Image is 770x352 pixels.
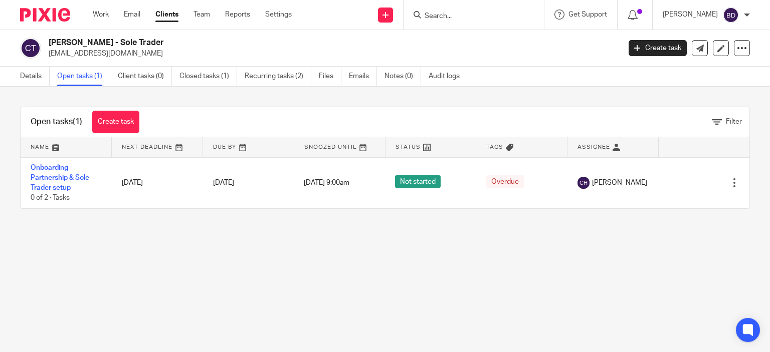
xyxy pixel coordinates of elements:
a: Emails [349,67,377,86]
p: [PERSON_NAME] [663,10,718,20]
a: Create task [92,111,139,133]
a: Open tasks (1) [57,67,110,86]
a: Team [194,10,210,20]
input: Search [424,12,514,21]
a: Closed tasks (1) [179,67,237,86]
td: [DATE] [112,157,203,208]
img: svg%3E [577,177,590,189]
a: Clients [155,10,178,20]
span: [PERSON_NAME] [592,178,647,188]
span: Status [396,144,421,150]
span: Overdue [486,175,524,188]
span: Filter [726,118,742,125]
span: Snoozed Until [304,144,357,150]
span: Get Support [568,11,607,18]
a: Onboarding - Partnership & Sole Trader setup [31,164,89,192]
a: Reports [225,10,250,20]
span: [DATE] 9:00am [304,179,349,186]
a: Email [124,10,140,20]
img: svg%3E [20,38,41,59]
img: svg%3E [723,7,739,23]
span: Tags [486,144,503,150]
h1: Open tasks [31,117,82,127]
h2: [PERSON_NAME] - Sole Trader [49,38,501,48]
span: (1) [73,118,82,126]
a: Create task [629,40,687,56]
span: 0 of 2 · Tasks [31,195,70,202]
a: Notes (0) [384,67,421,86]
a: Files [319,67,341,86]
span: Not started [395,175,441,188]
p: [EMAIL_ADDRESS][DOMAIN_NAME] [49,49,614,59]
img: Pixie [20,8,70,22]
a: Client tasks (0) [118,67,172,86]
a: Work [93,10,109,20]
a: Settings [265,10,292,20]
a: Details [20,67,50,86]
a: Recurring tasks (2) [245,67,311,86]
span: [DATE] [213,179,234,186]
a: Audit logs [429,67,467,86]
